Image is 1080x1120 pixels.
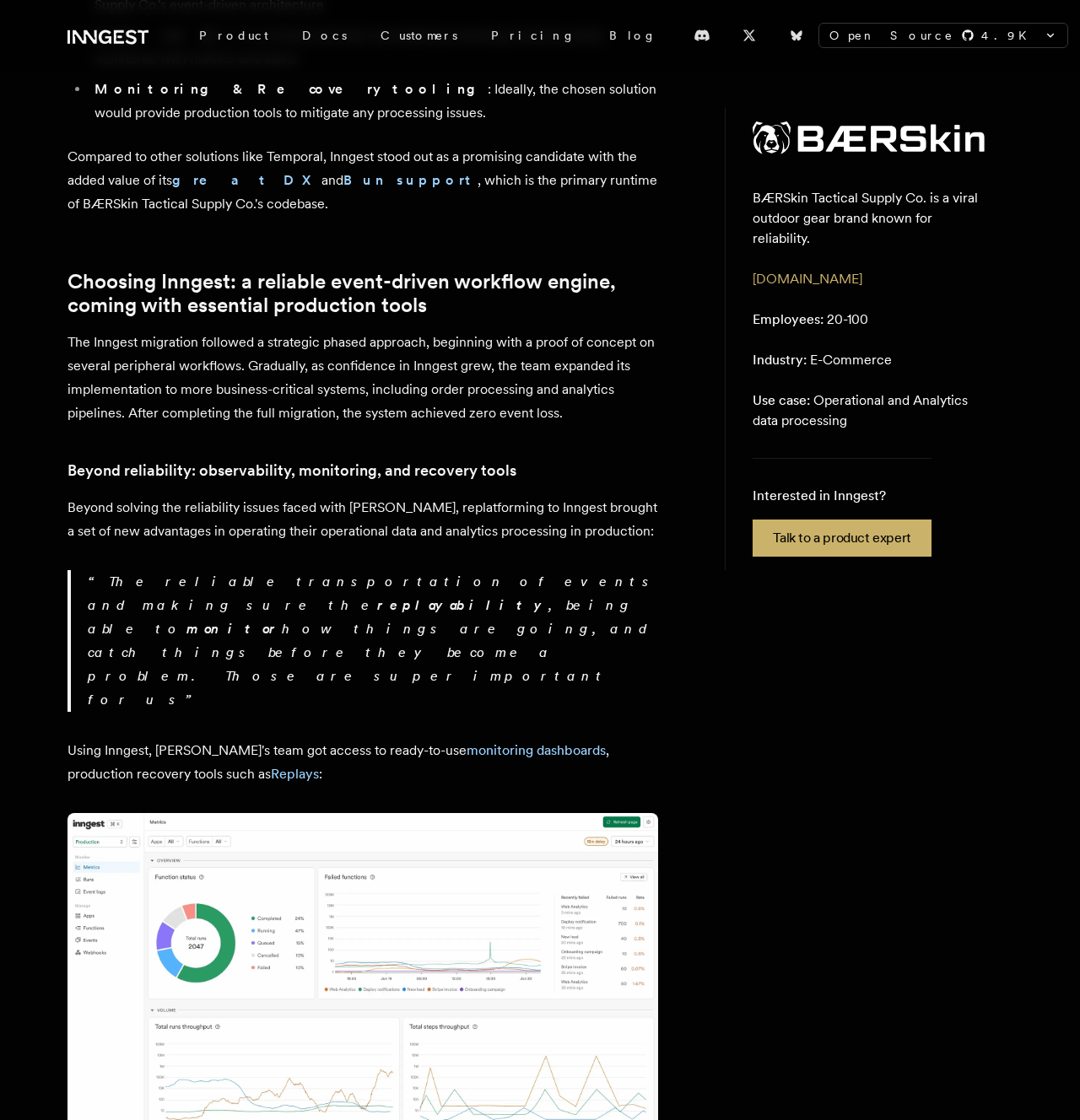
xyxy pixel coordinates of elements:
[731,22,768,49] a: X
[753,350,892,370] p: E-Commerce
[67,331,658,425] p: The Inngest migration followed a strategic phased approach, beginning with a proof of concept on ...
[683,22,721,49] a: Discord
[753,520,931,557] a: Talk to a product expert
[778,22,815,49] a: Bluesky
[182,20,285,51] div: Product
[753,121,985,154] img: BÆRSkin Tactical Supply Co.'s logo
[377,597,548,613] strong: replayability
[172,172,321,188] a: great DX
[753,352,807,368] span: Industry:
[829,27,954,44] span: Open Source
[592,20,673,51] a: Blog
[753,271,862,287] a: [DOMAIN_NAME]
[753,311,823,327] span: Employees:
[981,27,1037,44] span: 4.9 K
[89,78,658,125] li: : Ideally, the chosen solution would provide production tools to mitigate any processing issues.
[271,766,319,782] a: Replays
[67,459,516,482] a: Beyond reliability: observability, monitoring, and recovery tools
[67,496,658,543] p: Beyond solving the reliability issues faced with [PERSON_NAME], replatforming to Inngest brought ...
[94,81,488,97] strong: Monitoring & Recovery tooling
[88,570,658,712] p: The reliable transportation of events and making sure the , being able to how things are going, a...
[753,310,868,330] p: 20-100
[67,145,658,216] p: Compared to other solutions like Temporal, Inngest stood out as a promising candidate with the ad...
[343,172,478,188] a: Bun support
[364,20,474,51] a: Customers
[474,20,592,51] a: Pricing
[67,739,658,786] p: Using Inngest, [PERSON_NAME]'s team got access to ready-to-use , production recovery tools such as :
[753,188,985,249] p: BÆRSkin Tactical Supply Co. is a viral outdoor gear brand known for reliability.
[753,486,931,506] p: Interested in Inngest?
[186,621,282,637] strong: monitor
[753,392,810,408] span: Use case:
[285,20,364,51] a: Docs
[67,270,658,317] a: Choosing Inngest: a reliable event-driven workflow engine, coming with essential production tools
[753,390,985,431] p: Operational and Analytics data processing
[467,742,606,758] a: monitoring dashboards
